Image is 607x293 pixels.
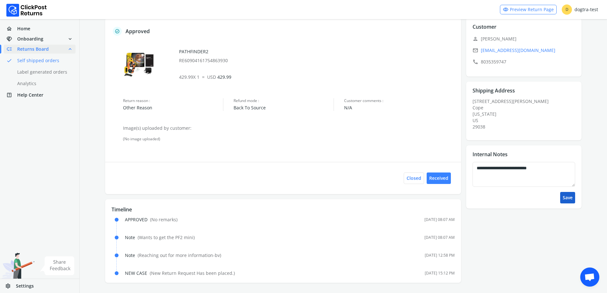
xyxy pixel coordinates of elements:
span: expand_more [67,34,73,43]
p: Internal Notes [473,150,508,158]
div: NEW CASE [125,270,235,276]
img: share feedback [40,256,75,275]
div: (No image uploaded) [123,136,455,142]
button: Save [560,192,575,203]
div: [DATE] 15:12 PM [425,271,455,276]
div: [DATE] 12:58 PM [425,253,455,258]
span: 429.99 [207,74,231,80]
a: doneSelf shipped orders [4,56,83,65]
p: 429.99 X 1 [179,74,455,80]
p: RE60904161754863930 [179,57,455,64]
span: visibility [503,5,509,14]
span: Back To Source [234,105,334,111]
span: Home [17,26,30,32]
img: Logo [6,4,47,17]
div: Note [125,252,221,259]
button: Received [427,172,451,184]
div: US [473,117,579,124]
a: visibilityPreview Return Page [500,5,557,14]
div: [DATE] 08:07 AM [424,235,455,240]
span: ( New Return Request Has been placed. ) [150,270,235,276]
button: Closed [404,172,424,184]
a: Label generated orders [4,68,83,77]
span: Help Center [17,92,43,98]
div: dogtra-test [562,4,598,15]
a: help_centerHelp Center [4,91,76,99]
p: [PERSON_NAME] [473,34,579,43]
span: D [562,4,572,15]
div: APPROVED [125,216,177,223]
span: = [202,74,205,80]
div: [US_STATE] [473,111,579,117]
span: ( Reaching out for more information-bv ) [138,252,221,258]
div: PATHFINDER2 [179,48,455,64]
div: Note [125,234,195,241]
span: verified [115,27,120,35]
span: N/A [344,105,455,111]
span: home [6,24,17,33]
a: email[EMAIL_ADDRESS][DOMAIN_NAME] [473,46,579,55]
span: Settings [16,283,34,289]
div: Cope [473,105,579,111]
p: Image(s) uploaded by customer: [123,125,455,131]
a: Open chat [580,267,599,287]
span: Refund mode : [234,98,334,103]
p: 8035359747 [473,57,579,66]
span: handshake [6,34,17,43]
span: Return reason : [123,98,223,103]
span: Other Reason [123,105,223,111]
div: [STREET_ADDRESS][PERSON_NAME] [473,98,579,130]
span: help_center [6,91,17,99]
span: person [473,34,478,43]
a: Analytics [4,79,83,88]
div: [DATE] 08:07 AM [424,217,455,222]
p: Approved [126,27,150,35]
span: done [6,56,12,65]
p: Customer [473,23,496,31]
span: email [473,46,478,55]
a: homeHome [4,24,76,33]
span: Returns Board [17,46,49,52]
span: low_priority [6,45,17,54]
span: Onboarding [17,36,43,42]
span: ( No remarks ) [150,216,177,223]
p: Timeline [112,206,455,213]
span: call [473,57,478,66]
div: 29038 [473,124,579,130]
img: row_image [123,48,155,80]
span: expand_less [67,45,73,54]
span: Customer comments : [344,98,455,103]
span: settings [5,282,16,290]
span: ( Wants to get the PF2 mini ) [138,234,195,240]
p: Shipping Address [473,87,515,94]
span: USD [207,74,216,80]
